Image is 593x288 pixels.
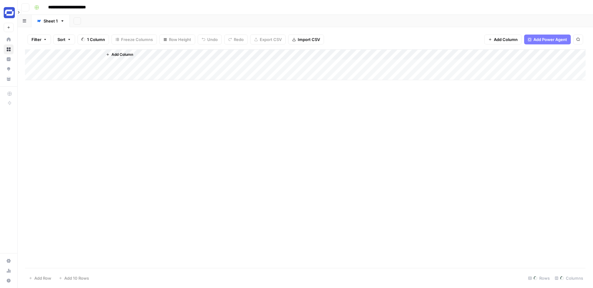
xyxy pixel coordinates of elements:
a: Browse [4,44,14,54]
a: Your Data [4,74,14,84]
span: Import CSV [298,36,320,43]
button: Add Column [103,51,136,59]
span: Add 10 Rows [64,275,89,281]
a: Opportunities [4,64,14,74]
button: Add 10 Rows [55,273,93,283]
a: Settings [4,256,14,266]
span: Add Row [34,275,51,281]
span: Freeze Columns [121,36,153,43]
button: Row Height [159,35,195,44]
button: Workspace: Synthesia [4,5,14,20]
div: Columns [552,273,586,283]
span: Filter [32,36,41,43]
button: 1 Column [78,35,109,44]
span: Add Column [494,36,518,43]
span: Row Height [169,36,191,43]
a: Home [4,35,14,44]
span: Add Column [111,52,133,57]
span: Add Power Agent [533,36,567,43]
div: Sheet 1 [44,18,58,24]
span: Redo [234,36,244,43]
button: Freeze Columns [111,35,157,44]
button: Undo [198,35,222,44]
img: Synthesia Logo [4,7,15,18]
a: Usage [4,266,14,276]
span: Sort [57,36,65,43]
button: Export CSV [250,35,286,44]
button: Add Column [484,35,522,44]
a: Sheet 1 [32,15,70,27]
button: Redo [224,35,248,44]
div: Rows [526,273,552,283]
span: Undo [207,36,218,43]
span: 1 Column [87,36,105,43]
span: Export CSV [260,36,282,43]
button: Import CSV [288,35,324,44]
button: Add Row [25,273,55,283]
button: Help + Support [4,276,14,286]
button: Sort [53,35,75,44]
button: Add Power Agent [524,35,571,44]
a: Insights [4,54,14,64]
button: Filter [27,35,51,44]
